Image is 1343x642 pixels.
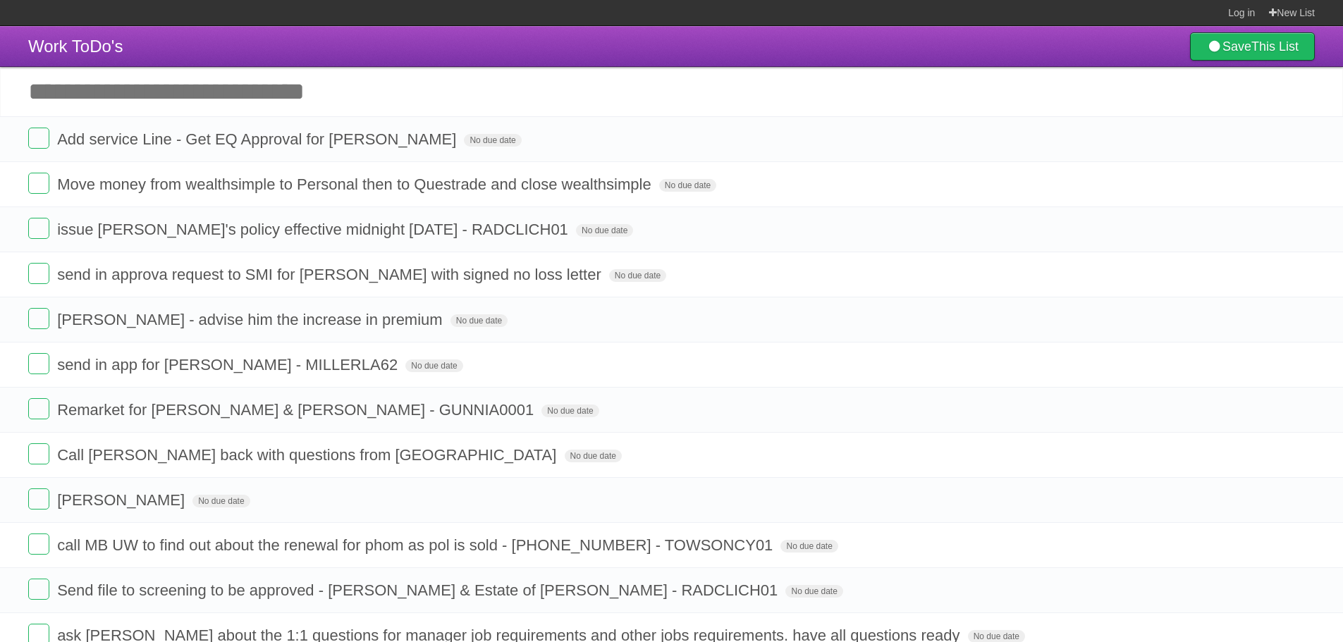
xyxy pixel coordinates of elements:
[57,581,781,599] span: Send file to screening to be approved - [PERSON_NAME] & Estate of [PERSON_NAME] - RADCLICH01
[28,353,49,374] label: Done
[28,263,49,284] label: Done
[28,173,49,194] label: Done
[609,269,666,282] span: No due date
[405,359,462,372] span: No due date
[785,585,842,598] span: No due date
[780,540,838,553] span: No due date
[28,308,49,329] label: Done
[28,398,49,419] label: Done
[450,314,508,327] span: No due date
[28,533,49,555] label: Done
[57,266,605,283] span: send in approva request to SMI for [PERSON_NAME] with signed no loss letter
[28,218,49,239] label: Done
[464,134,521,147] span: No due date
[565,450,622,462] span: No due date
[57,221,572,238] span: issue [PERSON_NAME]'s policy effective midnight [DATE] - RADCLICH01
[659,179,716,192] span: No due date
[1251,39,1299,54] b: This List
[57,401,537,419] span: Remarket for [PERSON_NAME] & [PERSON_NAME] - GUNNIA0001
[57,356,401,374] span: send in app for [PERSON_NAME] - MILLERLA62
[576,224,633,237] span: No due date
[28,488,49,510] label: Done
[57,491,188,509] span: [PERSON_NAME]
[57,130,460,148] span: Add service Line - Get EQ Approval for [PERSON_NAME]
[57,446,560,464] span: Call [PERSON_NAME] back with questions from [GEOGRAPHIC_DATA]
[192,495,250,507] span: No due date
[28,128,49,149] label: Done
[57,311,446,328] span: [PERSON_NAME] - advise him the increase in premium
[28,37,123,56] span: Work ToDo's
[1190,32,1315,61] a: SaveThis List
[28,443,49,464] label: Done
[57,536,776,554] span: call MB UW to find out about the renewal for phom as pol is sold - [PHONE_NUMBER] - TOWSONCY01
[541,405,599,417] span: No due date
[28,579,49,600] label: Done
[57,175,655,193] span: Move money from wealthsimple to Personal then to Questrade and close wealthsimple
